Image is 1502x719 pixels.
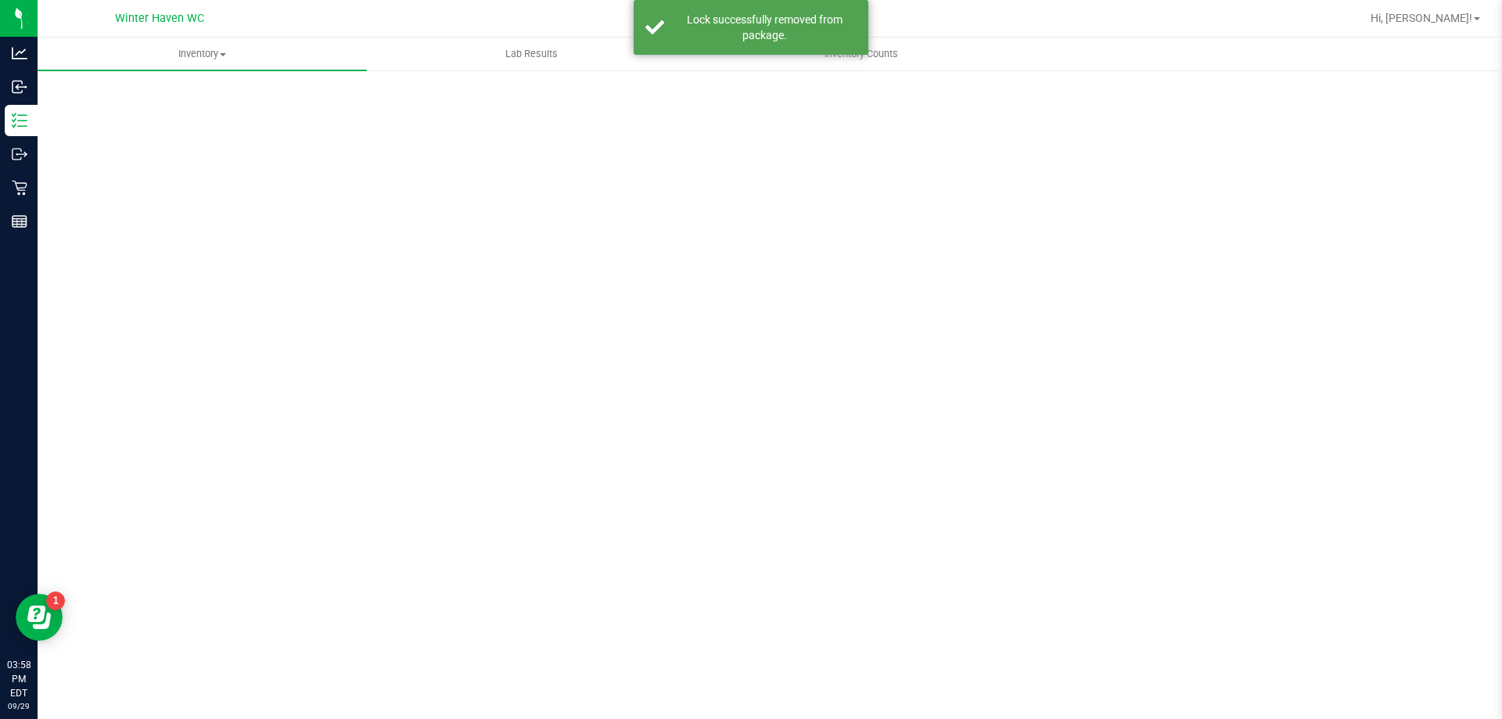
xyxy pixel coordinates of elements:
[367,38,696,70] a: Lab Results
[7,658,31,700] p: 03:58 PM EDT
[12,180,27,196] inline-svg: Retail
[673,12,857,43] div: Lock successfully removed from package.
[12,214,27,229] inline-svg: Reports
[7,700,31,712] p: 09/29
[12,146,27,162] inline-svg: Outbound
[484,47,579,61] span: Lab Results
[115,12,204,25] span: Winter Haven WC
[46,591,65,610] iframe: Resource center unread badge
[12,45,27,61] inline-svg: Analytics
[1371,12,1472,24] span: Hi, [PERSON_NAME]!
[16,594,63,641] iframe: Resource center
[38,38,367,70] a: Inventory
[38,47,367,61] span: Inventory
[12,113,27,128] inline-svg: Inventory
[12,79,27,95] inline-svg: Inbound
